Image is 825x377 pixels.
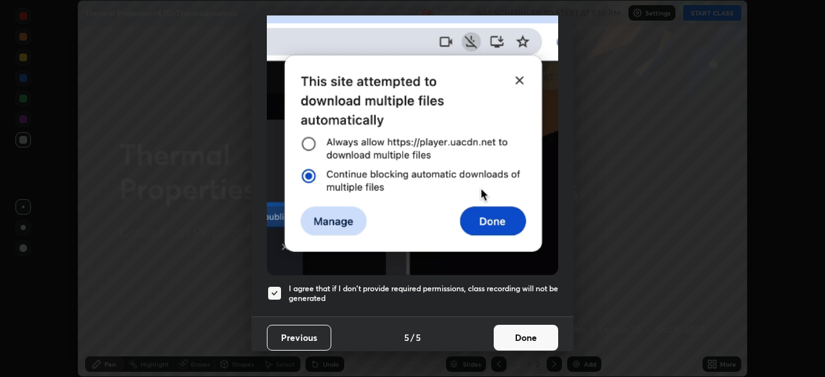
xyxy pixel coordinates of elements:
h5: I agree that if I don't provide required permissions, class recording will not be generated [289,284,558,304]
h4: 5 [404,331,409,344]
h4: / [411,331,414,344]
button: Previous [267,325,331,351]
h4: 5 [416,331,421,344]
button: Done [494,325,558,351]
